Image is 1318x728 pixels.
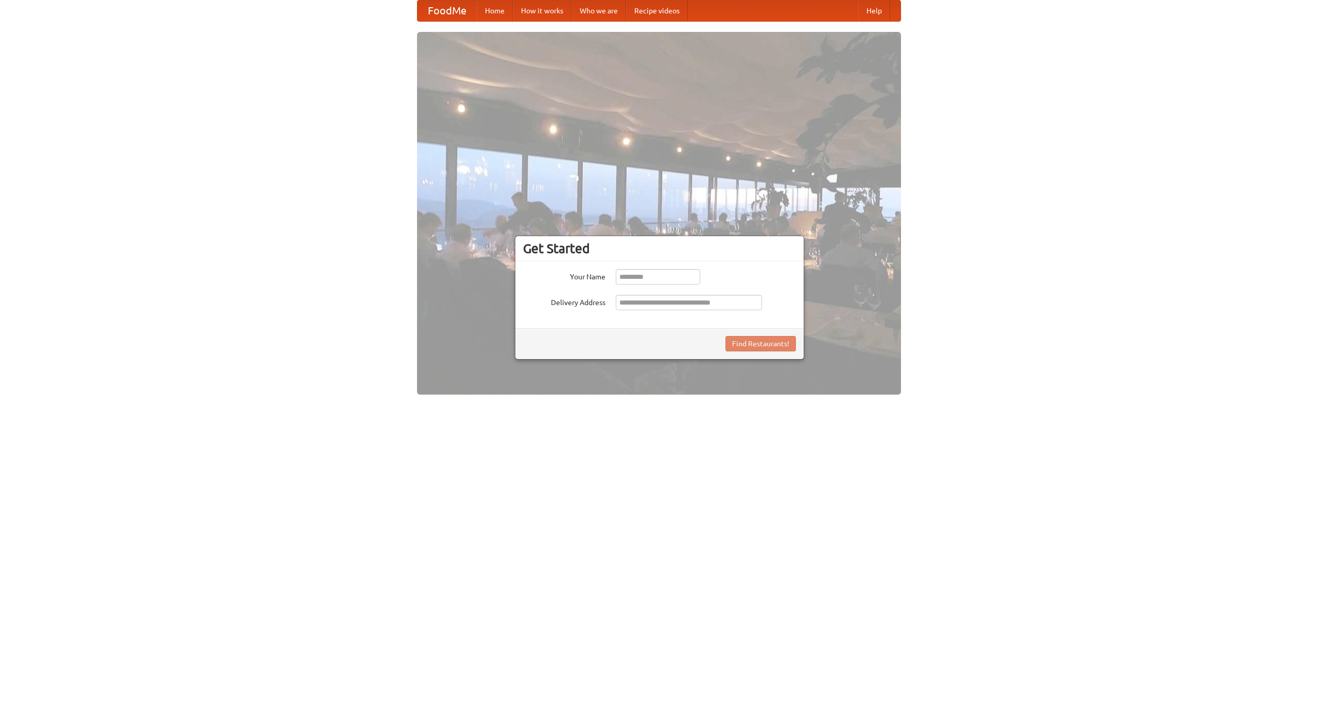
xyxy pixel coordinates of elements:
label: Delivery Address [523,295,605,308]
a: Who we are [571,1,626,21]
a: FoodMe [418,1,477,21]
a: Recipe videos [626,1,688,21]
h3: Get Started [523,241,796,256]
a: Home [477,1,513,21]
a: Help [858,1,890,21]
button: Find Restaurants! [725,336,796,351]
label: Your Name [523,269,605,282]
a: How it works [513,1,571,21]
